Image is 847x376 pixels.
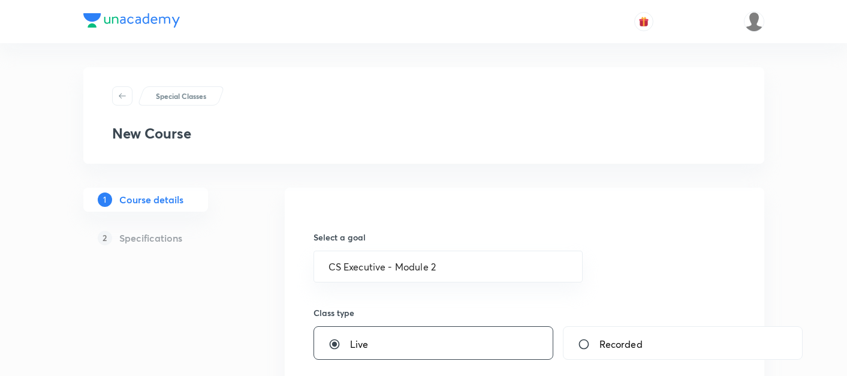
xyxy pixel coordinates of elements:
[98,192,112,207] p: 1
[328,261,568,272] input: Select a goal
[119,231,182,245] h5: Specifications
[119,192,183,207] h5: Course details
[744,11,764,32] img: adnan
[83,13,180,28] img: Company Logo
[98,231,112,245] p: 2
[634,12,653,31] button: avatar
[112,125,191,142] h3: New Course
[314,306,583,319] h6: Class type
[83,13,180,31] a: Company Logo
[638,16,649,27] img: avatar
[599,337,643,351] span: Recorded
[575,265,578,267] button: Open
[156,91,206,101] p: Special Classes
[350,337,369,351] span: Live
[314,231,583,243] h6: Select a goal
